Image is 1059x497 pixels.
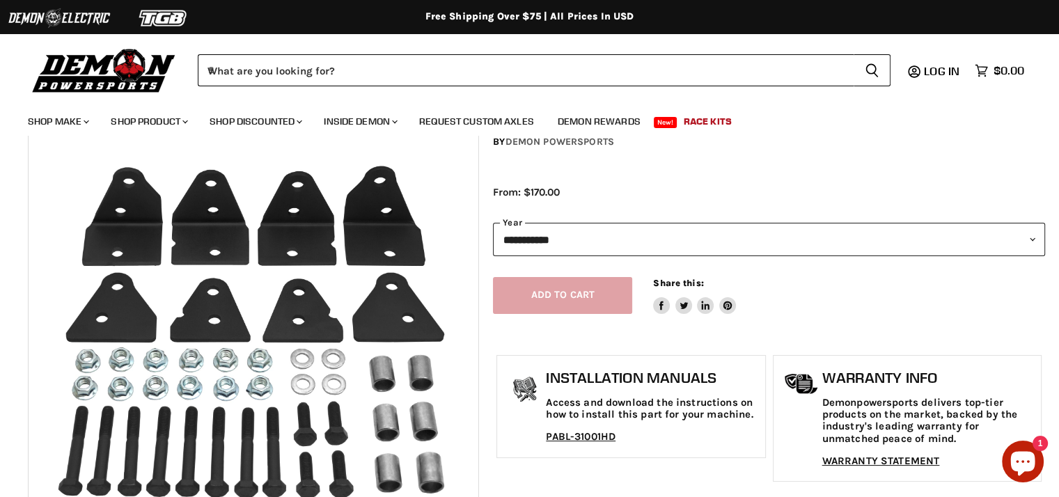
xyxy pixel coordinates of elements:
a: Demon Powersports [505,136,614,148]
a: WARRANTY STATEMENT [822,455,940,467]
span: From: $170.00 [493,186,560,198]
select: year [493,223,1044,257]
span: $0.00 [994,64,1024,77]
aside: Share this: [653,277,736,314]
p: Access and download the instructions on how to install this part for your machine. [546,397,758,421]
a: Shop Make [17,107,97,136]
form: Product [198,54,891,86]
button: Search [854,54,891,86]
a: Shop Discounted [199,107,311,136]
img: Demon Electric Logo 2 [7,5,111,31]
span: New! [654,117,677,128]
h1: Installation Manuals [546,370,758,386]
span: Share this: [653,278,703,288]
h1: Warranty Info [822,370,1034,386]
a: Shop Product [100,107,196,136]
a: Race Kits [673,107,742,136]
img: warranty-icon.png [784,373,819,395]
ul: Main menu [17,102,1021,136]
a: $0.00 [968,61,1031,81]
a: Request Custom Axles [409,107,544,136]
div: by [493,134,1045,150]
img: Demon Powersports [28,45,180,95]
a: Log in [918,65,968,77]
a: Demon Rewards [547,107,651,136]
img: install_manual-icon.png [508,373,542,408]
span: Log in [924,64,959,78]
p: Demonpowersports delivers top-tier products on the market, backed by the industry's leading warra... [822,397,1034,445]
input: When autocomplete results are available use up and down arrows to review and enter to select [198,54,854,86]
inbox-online-store-chat: Shopify online store chat [998,441,1048,486]
img: TGB Logo 2 [111,5,216,31]
a: PABL-31001HD [546,430,615,443]
a: Inside Demon [313,107,406,136]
